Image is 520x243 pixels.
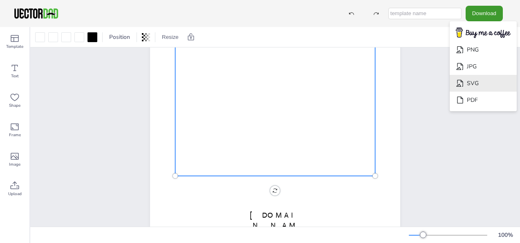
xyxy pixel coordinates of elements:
[388,8,462,19] input: template name
[250,211,300,240] span: [DOMAIN_NAME]
[450,41,517,58] li: PNG
[495,231,515,239] div: 100 %
[9,102,20,109] span: Shape
[6,43,23,50] span: Template
[108,33,132,41] span: Position
[450,92,517,108] li: PDF
[9,161,20,168] span: Image
[9,132,21,138] span: Frame
[450,75,517,92] li: SVG
[13,7,59,20] img: VectorDad-1.png
[450,58,517,75] li: JPG
[8,191,22,197] span: Upload
[11,73,19,79] span: Text
[451,25,516,41] img: buymecoffee.png
[159,31,182,44] button: Resize
[466,6,503,21] button: Download
[450,21,517,112] ul: Download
